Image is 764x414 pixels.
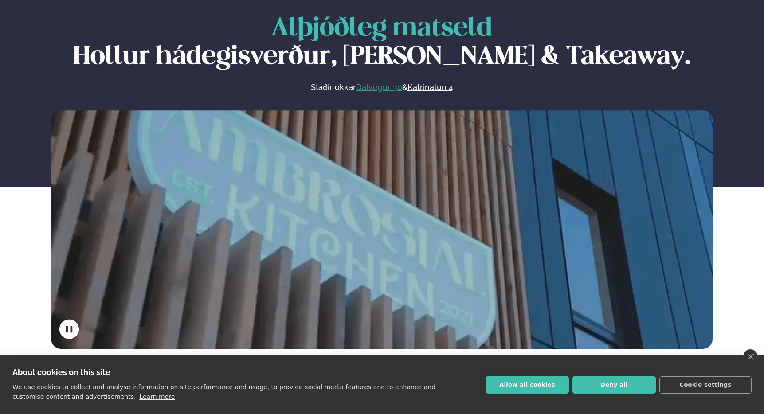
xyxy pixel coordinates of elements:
[139,393,175,400] a: Learn more
[486,376,569,394] button: Allow all cookies
[572,376,656,394] button: Deny all
[407,82,453,93] a: Katrinatun 4
[271,16,492,41] span: Alþjóðleg matseld
[12,383,435,400] p: We use cookies to collect and analyse information on site performance and usage, to provide socia...
[51,15,713,71] h1: Hollur hádegisverður, [PERSON_NAME] & Takeaway.
[356,82,402,93] a: Dalvegur 30
[214,82,549,93] p: Staðir okkar &
[659,376,752,394] button: Cookie settings
[743,349,758,364] a: close
[12,367,110,377] strong: About cookies on this site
